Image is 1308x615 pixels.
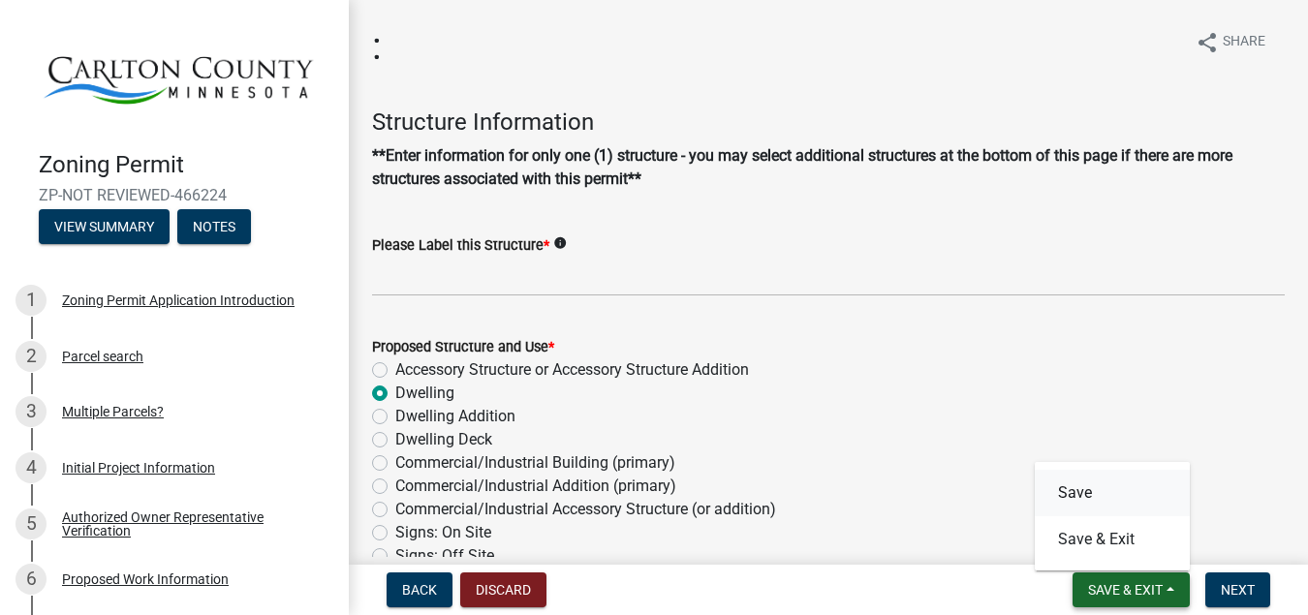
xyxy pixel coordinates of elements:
span: Save & Exit [1088,582,1163,598]
h4: Structure Information [372,108,1285,137]
wm-modal-confirm: Summary [39,221,170,236]
wm-modal-confirm: Notes [177,221,251,236]
label: Please Label this Structure [372,239,549,253]
i: info [553,236,567,250]
button: Notes [177,209,251,244]
button: Discard [460,572,546,607]
div: Authorized Owner Representative Verification [62,510,318,538]
button: Save & Exit [1073,572,1190,607]
div: 3 [16,396,47,427]
label: Commercial/Industrial Accessory Structure (or addition) [395,498,776,521]
label: Dwelling [395,382,454,405]
button: shareShare [1180,23,1281,61]
button: Next [1205,572,1270,607]
h4: Zoning Permit [39,151,333,179]
button: View Summary [39,209,170,244]
button: Save [1035,470,1190,516]
div: Zoning Permit Application Introduction [62,293,295,307]
h1: : [372,23,382,70]
button: Back [387,572,452,607]
label: Proposed Structure and Use [372,341,554,354]
label: Signs: Off Site [395,544,494,568]
div: 5 [16,508,47,539]
span: Back [402,582,437,598]
div: 2 [16,341,47,372]
div: Initial Project Information [62,461,215,475]
button: Save & Exit [1035,516,1190,563]
label: Commercial/Industrial Addition (primary) [395,475,676,498]
span: Share [1223,31,1265,54]
label: Dwelling Addition [395,405,515,428]
img: Carlton County, Minnesota [39,20,318,131]
div: 1 [16,285,47,316]
label: Dwelling Deck [395,428,492,451]
div: Parcel search [62,350,143,363]
div: Proposed Work Information [62,572,229,586]
div: Save & Exit [1035,462,1190,570]
label: Accessory Structure or Accessory Structure Addition [395,358,749,382]
span: ZP-NOT REVIEWED-466224 [39,186,310,204]
span: Next [1221,582,1255,598]
div: Multiple Parcels? [62,405,164,418]
label: Signs: On Site [395,521,491,544]
div: 6 [16,564,47,595]
strong: **Enter information for only one (1) structure - you may select additional structures at the bott... [372,146,1232,188]
label: Commercial/Industrial Building (primary) [395,451,675,475]
div: 4 [16,452,47,483]
i: share [1196,31,1219,54]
